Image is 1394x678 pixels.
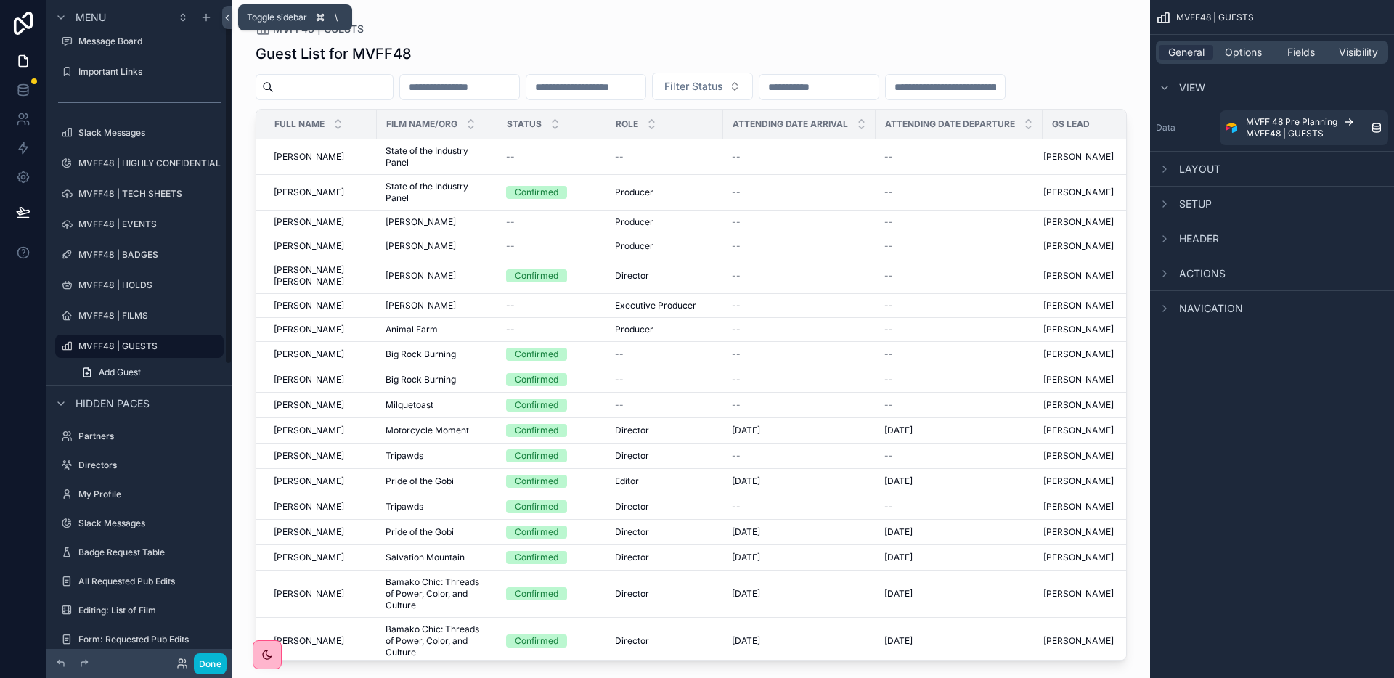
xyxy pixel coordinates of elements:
[615,475,639,487] span: Editor
[78,518,221,529] label: Slack Messages
[884,475,1034,487] a: [DATE]
[884,270,893,282] span: --
[732,348,741,360] span: --
[515,186,558,199] div: Confirmed
[615,240,653,252] span: Producer
[884,216,1034,228] a: --
[515,373,558,386] div: Confirmed
[386,526,454,538] span: Pride of the Gobi
[1043,348,1114,360] span: [PERSON_NAME]
[274,151,344,163] span: [PERSON_NAME]
[506,399,598,412] a: Confirmed
[274,300,344,311] span: [PERSON_NAME]
[615,450,649,462] span: Director
[274,240,368,252] a: [PERSON_NAME]
[78,188,221,200] label: MVFF48 | TECH SHEETS
[615,151,714,163] a: --
[55,541,224,564] a: Badge Request Table
[506,424,598,437] a: Confirmed
[78,158,221,169] label: MVFF48 | HIGHLY CONFIDENTIAL
[1043,240,1114,252] span: [PERSON_NAME]
[732,399,867,411] a: --
[732,300,867,311] a: --
[78,576,221,587] label: All Requested Pub Edits
[732,240,867,252] a: --
[1043,374,1168,385] a: [PERSON_NAME]
[515,500,558,513] div: Confirmed
[615,151,624,163] span: --
[884,374,893,385] span: --
[615,475,714,487] a: Editor
[732,526,867,538] a: [DATE]
[274,374,344,385] span: [PERSON_NAME]
[732,501,741,512] span: --
[515,526,558,539] div: Confirmed
[386,552,465,563] span: Salvation Mountain
[274,450,344,462] span: [PERSON_NAME]
[1043,635,1114,647] span: [PERSON_NAME]
[884,526,1034,538] a: [DATE]
[615,270,714,282] a: Director
[1043,526,1114,538] span: [PERSON_NAME]
[55,335,224,358] a: MVFF48 | GUESTS
[55,570,224,593] a: All Requested Pub Edits
[1043,501,1168,512] a: [PERSON_NAME]
[884,187,1034,198] a: --
[1043,425,1168,436] a: [PERSON_NAME]
[386,270,489,282] a: [PERSON_NAME]
[732,635,760,647] span: [DATE]
[615,526,649,538] span: Director
[55,243,224,266] a: MVFF48 | BADGES
[732,475,867,487] a: [DATE]
[732,475,760,487] span: [DATE]
[884,450,1034,462] a: --
[732,399,741,411] span: --
[884,526,913,538] span: [DATE]
[247,12,307,23] span: Toggle sidebar
[615,552,714,563] a: Director
[1043,300,1114,311] span: [PERSON_NAME]
[78,460,221,471] label: Directors
[274,526,368,538] a: [PERSON_NAME]
[884,216,893,228] span: --
[55,274,224,297] a: MVFF48 | HOLDS
[884,151,893,163] span: --
[78,66,221,78] label: Important Links
[55,425,224,448] a: Partners
[1043,450,1168,462] a: [PERSON_NAME]
[78,249,221,261] label: MVFF48 | BADGES
[732,270,867,282] a: --
[884,240,1034,252] a: --
[386,300,456,311] span: [PERSON_NAME]
[386,181,489,204] span: State of the Industry Panel
[732,300,741,311] span: --
[274,475,368,487] a: [PERSON_NAME]
[884,151,1034,163] a: --
[99,367,141,378] span: Add Guest
[732,425,867,436] a: [DATE]
[274,264,368,287] span: [PERSON_NAME] [PERSON_NAME]
[1043,425,1114,436] span: [PERSON_NAME]
[274,216,368,228] a: [PERSON_NAME]
[1043,240,1168,252] a: [PERSON_NAME]
[55,628,224,651] a: Form: Requested Pub Edits
[615,240,714,252] a: Producer
[274,240,344,252] span: [PERSON_NAME]
[732,450,867,462] a: --
[615,300,714,311] a: Executive Producer
[732,216,741,228] span: --
[615,399,624,411] span: --
[274,374,368,385] a: [PERSON_NAME]
[884,425,913,436] span: [DATE]
[1043,374,1114,385] span: [PERSON_NAME]
[274,552,368,563] a: [PERSON_NAME]
[506,151,515,163] span: --
[732,450,741,462] span: --
[1043,552,1114,563] span: [PERSON_NAME]
[274,501,368,512] a: [PERSON_NAME]
[55,213,224,236] a: MVFF48 | EVENTS
[386,526,489,538] a: Pride of the Gobi
[884,450,893,462] span: --
[506,324,515,335] span: --
[506,216,598,228] a: --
